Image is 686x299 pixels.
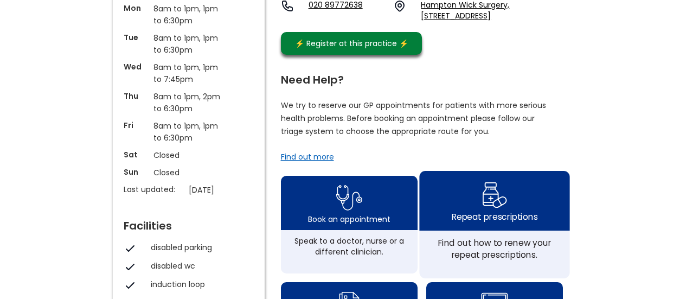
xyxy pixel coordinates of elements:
p: 8am to 1pm, 1pm to 6:30pm [153,120,224,144]
p: Last updated: [124,184,183,195]
p: 8am to 1pm, 1pm to 7:45pm [153,61,224,85]
div: disabled wc [151,260,248,271]
div: Facilities [124,215,254,231]
a: Find out more [281,151,334,162]
p: Sun [124,167,148,177]
p: 8am to 1pm, 2pm to 6:30pm [153,91,224,114]
p: Thu [124,91,148,101]
img: book appointment icon [336,182,362,214]
div: ⚡️ Register at this practice ⚡️ [290,37,414,49]
div: disabled parking [151,242,248,253]
p: Wed [124,61,148,72]
div: induction loop [151,279,248,290]
p: Sat [124,149,148,160]
p: We try to reserve our GP appointments for patients with more serious health problems. Before book... [281,99,547,138]
p: Closed [153,149,224,161]
img: repeat prescription icon [482,179,507,211]
p: 8am to 1pm, 1pm to 6:30pm [153,3,224,27]
p: Closed [153,167,224,179]
div: Repeat prescriptions [451,211,537,222]
a: book appointment icon Book an appointmentSpeak to a doctor, nurse or a different clinician. [281,176,418,273]
p: Mon [124,3,148,14]
a: ⚡️ Register at this practice ⚡️ [281,32,422,55]
p: Tue [124,32,148,43]
div: Book an appointment [308,214,390,225]
a: repeat prescription iconRepeat prescriptionsFind out how to renew your repeat prescriptions. [419,171,569,278]
p: 8am to 1pm, 1pm to 6:30pm [153,32,224,56]
p: [DATE] [189,184,259,196]
div: Speak to a doctor, nurse or a different clinician. [286,236,412,257]
div: Need Help? [281,69,563,85]
p: Fri [124,120,148,131]
div: Find out how to renew your repeat prescriptions. [425,237,563,260]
